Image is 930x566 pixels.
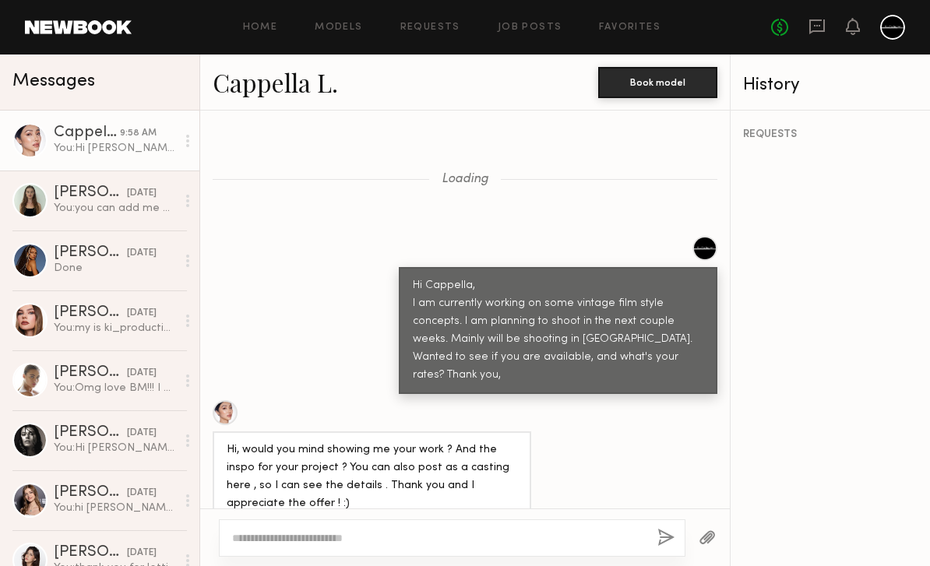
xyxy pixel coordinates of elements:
div: [PERSON_NAME] [54,365,127,381]
div: [DATE] [127,186,157,201]
a: Book model [598,75,717,88]
div: [PERSON_NAME] [54,545,127,561]
div: [DATE] [127,306,157,321]
a: Cappella L. [213,65,338,99]
div: You: hi [PERSON_NAME], I am currently working on some vintage film style concepts. I am planning ... [54,501,176,515]
a: Requests [400,23,460,33]
div: REQUESTS [743,129,918,140]
a: Home [243,23,278,33]
div: Cappella L. [54,125,120,141]
span: Messages [12,72,95,90]
div: You: Omg love BM!!! I heard there was some crazy sand storm this year. [54,381,176,395]
a: Job Posts [498,23,562,33]
div: [PERSON_NAME] [54,425,127,441]
div: 9:58 AM [120,126,157,141]
div: Done [54,261,176,276]
div: [PERSON_NAME] [54,305,127,321]
a: Favorites [599,23,661,33]
div: You: you can add me at Ki_production. [54,201,176,216]
div: You: Hi [PERSON_NAME], I am fully booked for coming up week. Let me see if I can arrange the sche... [54,141,176,156]
div: [DATE] [127,486,157,501]
div: Hi Cappella, I am currently working on some vintage film style concepts. I am planning to shoot i... [413,277,703,385]
span: Loading [442,173,488,186]
div: [PERSON_NAME] [54,245,127,261]
div: [PERSON_NAME] [54,185,127,201]
div: You: Hi [PERSON_NAME], I am currently working on some vintage film style concepts. I am planning ... [54,441,176,455]
div: [PERSON_NAME] [54,485,127,501]
a: Models [315,23,362,33]
div: History [743,76,918,94]
button: Book model [598,67,717,98]
div: [DATE] [127,546,157,561]
div: [DATE] [127,426,157,441]
div: [DATE] [127,366,157,381]
div: Hi, would you mind showing me your work ? And the inspo for your project ? You can also post as a... [227,441,517,513]
div: You: my is ki_production [54,321,176,336]
div: [DATE] [127,246,157,261]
